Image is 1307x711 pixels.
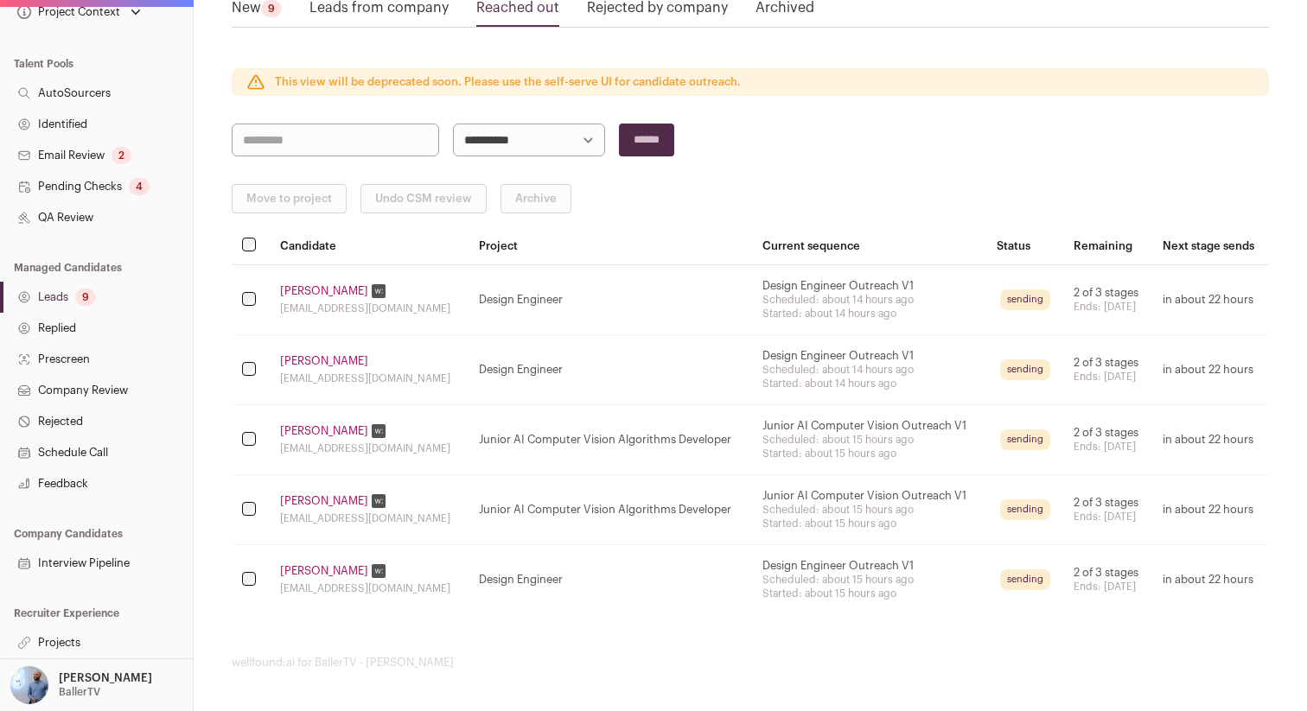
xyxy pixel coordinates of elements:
div: 2 [112,147,131,164]
td: 2 of 3 stages [1063,545,1152,615]
div: [EMAIL_ADDRESS][DOMAIN_NAME] [280,302,458,315]
th: Remaining [1063,227,1152,265]
td: 2 of 3 stages [1063,335,1152,405]
td: in about 22 hours [1152,405,1269,475]
td: 2 of 3 stages [1063,265,1152,335]
a: [PERSON_NAME] [280,424,368,438]
div: Scheduled: about 15 hours ago [762,433,975,447]
td: 2 of 3 stages [1063,405,1152,475]
td: in about 22 hours [1152,335,1269,405]
div: [EMAIL_ADDRESS][DOMAIN_NAME] [280,371,458,385]
div: 4 [129,178,150,195]
td: Junior AI Computer Vision Algorithms Developer [469,475,753,545]
td: in about 22 hours [1152,545,1269,615]
div: Started: about 15 hours ago [762,447,975,460]
div: Started: about 15 hours ago [762,517,975,530]
button: Open dropdown [7,666,156,704]
td: Junior AI Computer Vision Outreach V1 [752,475,985,545]
td: Design Engineer Outreach V1 [752,545,985,615]
a: [PERSON_NAME] [280,284,368,298]
th: Next stage sends [1152,227,1269,265]
footer: wellfound:ai for BallerTV - [PERSON_NAME] [232,656,1269,670]
div: Started: about 15 hours ago [762,587,975,600]
div: sending [1000,359,1050,380]
th: Status [986,227,1063,265]
th: Project [469,227,753,265]
td: Junior AI Computer Vision Outreach V1 [752,405,985,475]
p: This view will be deprecated soon. Please use the self-serve UI for candidate outreach. [275,75,741,89]
div: Ends: [DATE] [1074,300,1142,314]
div: Scheduled: about 15 hours ago [762,573,975,587]
div: Started: about 14 hours ago [762,377,975,390]
div: Scheduled: about 14 hours ago [762,363,975,377]
div: sending [1000,499,1050,520]
div: Scheduled: about 15 hours ago [762,503,975,517]
td: Design Engineer [469,545,753,615]
div: Started: about 14 hours ago [762,307,975,321]
div: sending [1000,289,1050,310]
td: Design Engineer [469,265,753,335]
div: [EMAIL_ADDRESS][DOMAIN_NAME] [280,441,458,455]
div: [EMAIL_ADDRESS][DOMAIN_NAME] [280,581,458,595]
p: BallerTV [59,685,100,699]
p: [PERSON_NAME] [59,671,152,685]
td: Design Engineer Outreach V1 [752,265,985,335]
th: Candidate [270,227,469,265]
th: Current sequence [752,227,985,265]
td: Design Engineer Outreach V1 [752,335,985,405]
div: Ends: [DATE] [1074,510,1142,524]
img: 97332-medium_jpg [10,666,48,704]
a: [PERSON_NAME] [280,494,368,508]
a: [PERSON_NAME] [280,354,368,368]
td: in about 22 hours [1152,475,1269,545]
td: in about 22 hours [1152,265,1269,335]
div: Ends: [DATE] [1074,580,1142,594]
div: Ends: [DATE] [1074,440,1142,454]
td: Design Engineer [469,335,753,405]
div: sending [1000,569,1050,590]
div: Scheduled: about 14 hours ago [762,293,975,307]
div: 9 [75,289,96,306]
div: sending [1000,429,1050,450]
td: 2 of 3 stages [1063,475,1152,545]
div: Ends: [DATE] [1074,370,1142,384]
td: Junior AI Computer Vision Algorithms Developer [469,405,753,475]
a: [PERSON_NAME] [280,564,368,578]
div: [EMAIL_ADDRESS][DOMAIN_NAME] [280,511,458,525]
div: Project Context [14,5,120,19]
